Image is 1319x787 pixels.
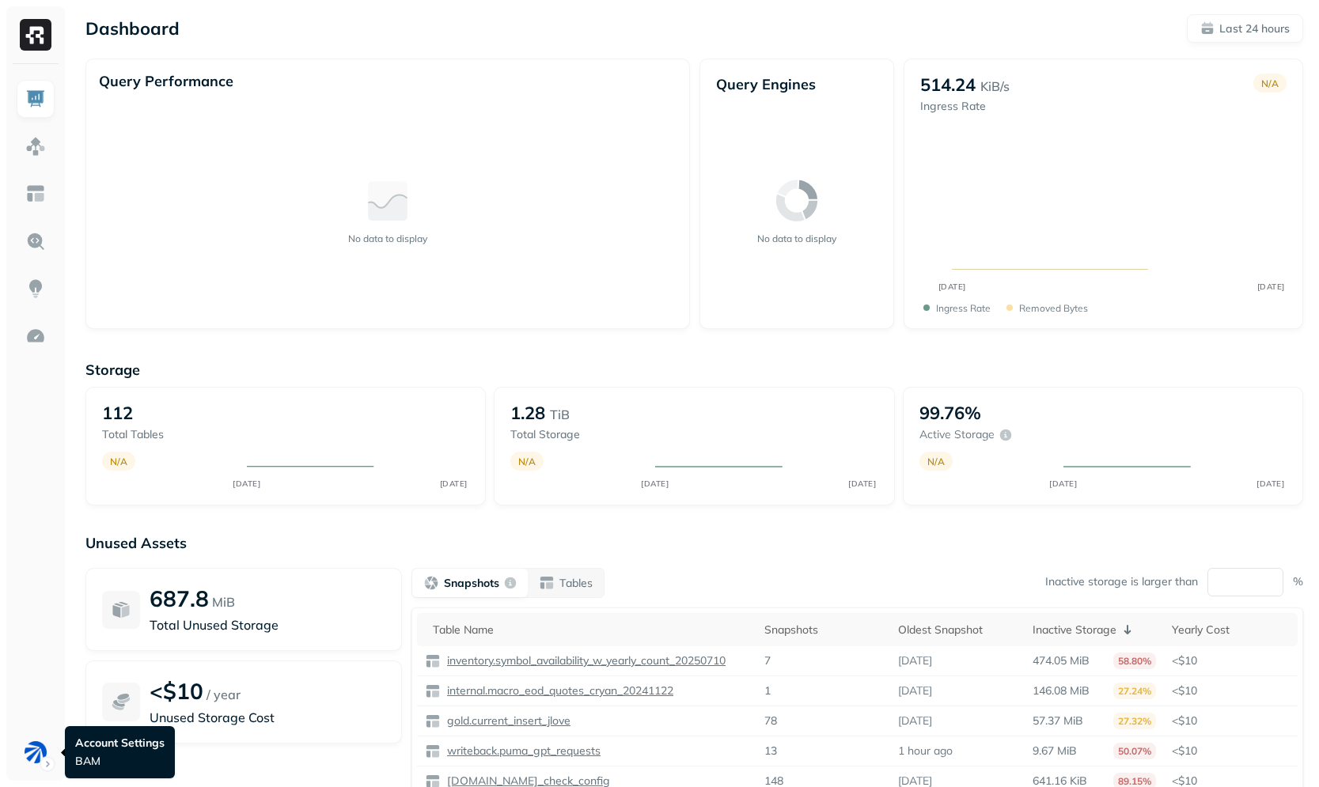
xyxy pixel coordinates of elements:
p: KiB/s [980,77,1010,96]
p: Total tables [102,427,231,442]
p: inventory.symbol_availability_w_yearly_count_20250710 [444,653,726,668]
p: Removed bytes [1019,302,1088,314]
img: Dashboard [25,89,46,109]
p: gold.current_insert_jlove [444,713,570,728]
a: internal.macro_eod_quotes_cryan_20241122 [441,683,673,698]
p: BAM [75,754,165,769]
p: / year [207,685,241,704]
p: N/A [110,456,127,467]
p: Ingress Rate [920,99,1010,114]
p: No data to display [757,233,836,244]
p: Snapshots [444,576,499,591]
p: Inactive storage is larger than [1045,574,1198,589]
p: 58.80% [1113,653,1156,669]
a: gold.current_insert_jlove [441,713,570,728]
p: 99.76% [919,402,981,424]
p: <$10 [1172,653,1290,668]
p: Dashboard [85,17,180,40]
tspan: [DATE] [938,282,966,292]
p: 1.28 [510,402,545,424]
p: 9.67 MiB [1033,743,1077,759]
p: 1 [764,683,771,698]
tspan: [DATE] [641,479,669,488]
img: Query Explorer [25,231,46,252]
p: 474.05 MiB [1033,653,1090,668]
img: BAM [25,741,47,763]
p: 146.08 MiB [1033,683,1090,698]
p: <$10 [150,677,203,705]
p: Total Unused Storage [150,615,385,634]
p: No data to display [348,233,427,244]
tspan: [DATE] [1257,282,1285,292]
p: 27.32% [1113,713,1156,729]
img: table [425,743,441,759]
p: 27.24% [1113,683,1156,699]
img: table [425,713,441,729]
p: 7 [764,653,771,668]
tspan: [DATE] [848,479,876,488]
p: [DATE] [898,713,932,728]
p: Last 24 hours [1219,21,1290,36]
tspan: [DATE] [233,479,260,488]
p: Query Performance [99,72,233,90]
p: 57.37 MiB [1033,713,1083,728]
div: Snapshots [764,622,882,638]
button: Last 24 hours [1187,14,1303,43]
p: <$10 [1172,713,1290,728]
p: <$10 [1172,743,1290,759]
p: Account Settings [75,736,165,751]
p: Unused Assets [85,534,1303,552]
img: Assets [25,136,46,157]
tspan: [DATE] [1256,479,1284,488]
p: N/A [1261,78,1279,89]
p: internal.macro_eod_quotes_cryan_20241122 [444,683,673,698]
p: Inactive Storage [1033,622,1116,638]
div: Yearly Cost [1172,622,1290,638]
a: inventory.symbol_availability_w_yearly_count_20250710 [441,653,726,668]
p: 13 [764,743,777,759]
p: 1 hour ago [898,743,953,759]
div: Oldest Snapshot [898,622,1016,638]
img: Insights [25,278,46,299]
div: Table Name [433,622,749,638]
p: Query Engines [716,75,878,93]
tspan: [DATE] [1050,479,1078,488]
tspan: [DATE] [440,479,468,488]
p: Active storage [919,427,995,442]
img: table [425,653,441,669]
p: N/A [518,456,536,467]
p: Tables [559,576,593,591]
p: Ingress Rate [936,302,991,314]
p: MiB [212,592,235,611]
p: 78 [764,713,777,728]
p: writeback.puma_gpt_requests [444,743,601,759]
p: 687.8 [150,585,209,612]
img: Optimization [25,326,46,346]
p: 50.07% [1113,743,1156,759]
a: writeback.puma_gpt_requests [441,743,601,759]
img: Asset Explorer [25,184,46,204]
p: 514.24 [920,74,976,96]
img: table [425,683,441,699]
p: Storage [85,361,1303,379]
p: % [1293,574,1303,589]
img: Ryft [20,19,51,51]
p: [DATE] [898,683,932,698]
p: <$10 [1172,683,1290,698]
p: N/A [927,456,945,467]
p: TiB [550,405,570,424]
p: Unused Storage Cost [150,708,385,727]
p: [DATE] [898,653,932,668]
p: Total storage [510,427,639,442]
p: 112 [102,402,133,424]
